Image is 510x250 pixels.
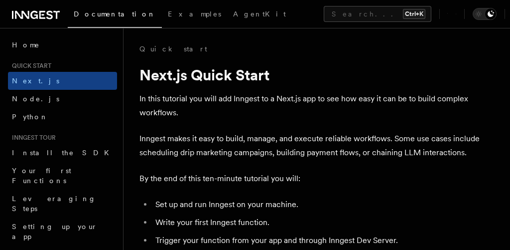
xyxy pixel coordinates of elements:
span: Home [12,40,40,50]
a: Documentation [68,3,162,28]
a: Setting up your app [8,218,117,246]
span: Setting up your app [12,223,98,241]
a: Examples [162,3,227,27]
a: Node.js [8,90,117,108]
li: Write your first Inngest function. [152,216,494,230]
span: Documentation [74,10,156,18]
li: Trigger your function from your app and through Inngest Dev Server. [152,234,494,248]
span: AgentKit [233,10,286,18]
span: Install the SDK [12,149,115,157]
kbd: Ctrl+K [403,9,425,19]
span: Quick start [8,62,51,70]
span: Node.js [12,95,59,103]
a: Quick start [139,44,207,54]
button: Search...Ctrl+K [324,6,431,22]
p: Inngest makes it easy to build, manage, and execute reliable workflows. Some use cases include sc... [139,132,494,160]
span: Examples [168,10,221,18]
a: Install the SDK [8,144,117,162]
span: Next.js [12,77,59,85]
p: In this tutorial you will add Inngest to a Next.js app to see how easy it can be to build complex... [139,92,494,120]
span: Leveraging Steps [12,195,96,213]
p: By the end of this ten-minute tutorial you will: [139,172,494,186]
h1: Next.js Quick Start [139,66,494,84]
span: Python [12,113,48,121]
li: Set up and run Inngest on your machine. [152,198,494,212]
span: Inngest tour [8,134,56,142]
a: Next.js [8,72,117,90]
a: Home [8,36,117,54]
a: Leveraging Steps [8,190,117,218]
a: Your first Functions [8,162,117,190]
a: Python [8,108,117,126]
a: AgentKit [227,3,292,27]
button: Toggle dark mode [473,8,497,20]
span: Your first Functions [12,167,71,185]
